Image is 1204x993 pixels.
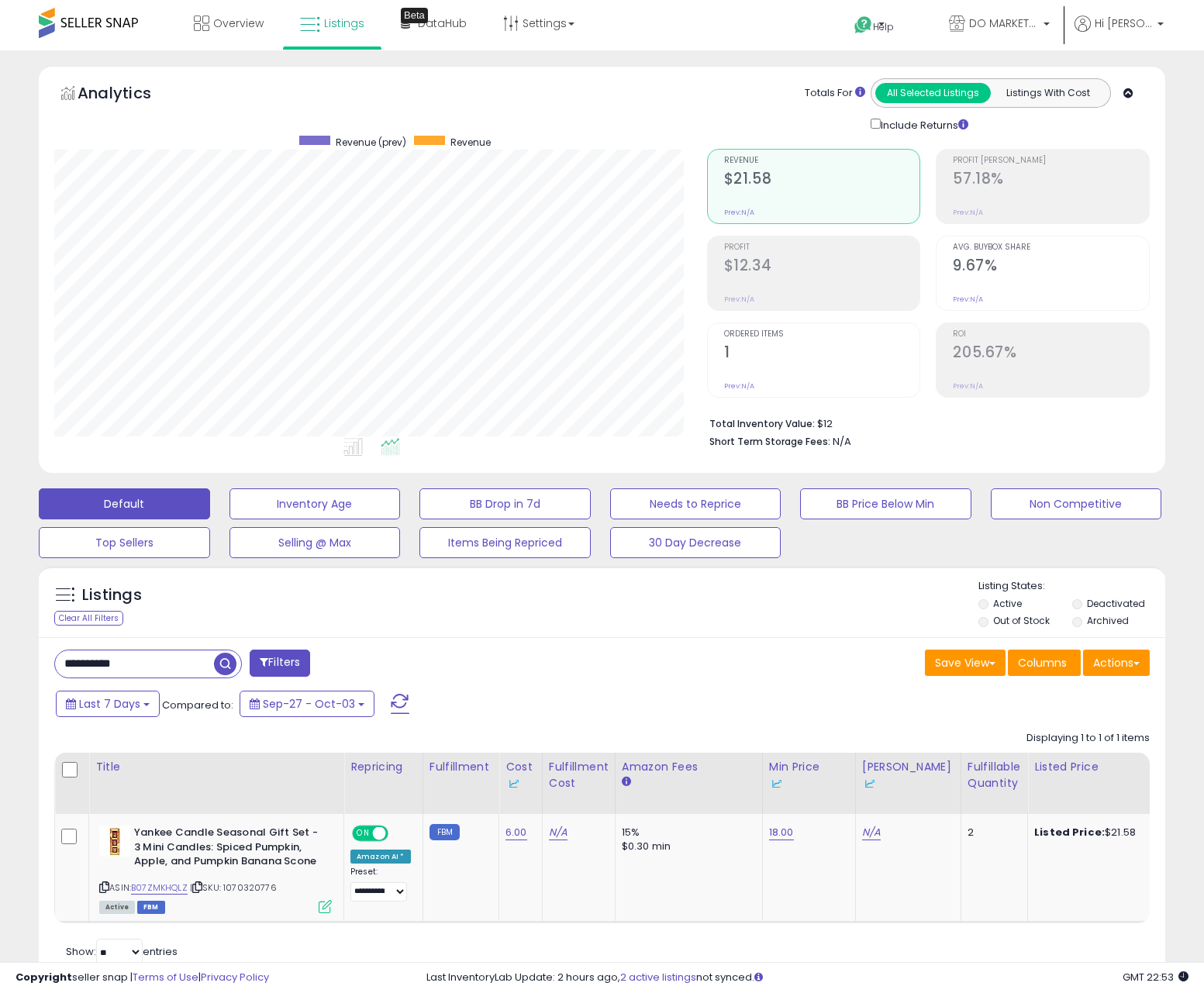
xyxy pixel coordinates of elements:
button: Save View [925,650,1006,676]
span: | SKU: 1070320776 [190,881,277,894]
span: Sep-27 - Oct-03 [263,696,355,712]
div: Tooltip anchor [401,8,428,23]
span: ROI [953,330,1149,339]
button: Actions [1083,650,1150,676]
span: Profit [PERSON_NAME] [953,157,1149,165]
div: 15% [622,826,750,840]
small: FBM [430,824,460,840]
h5: Analytics [78,82,181,108]
a: Terms of Use [133,970,198,984]
a: N/A [549,825,568,840]
small: Prev: N/A [953,381,983,391]
div: ASIN: [99,826,332,912]
img: InventoryLab Logo [769,776,785,791]
h2: 57.18% [953,170,1149,191]
button: Selling @ Max [229,527,401,558]
span: Last 7 Days [79,696,140,712]
button: Columns [1008,650,1081,676]
span: Help [873,20,894,33]
div: Some or all of the values in this column are provided from Inventory Lab. [769,775,849,791]
span: Hi [PERSON_NAME] [1095,16,1153,31]
button: Filters [250,650,310,677]
button: 30 Day Decrease [610,527,781,558]
label: Out of Stock [993,614,1050,627]
a: 6.00 [505,825,527,840]
img: 41UF7MDAGnL._SL40_.jpg [99,826,130,857]
h2: 9.67% [953,257,1149,278]
a: 2 active listings [620,970,696,984]
span: Overview [213,16,264,31]
strong: Copyright [16,970,72,984]
h2: 205.67% [953,343,1149,364]
span: Compared to: [162,698,233,712]
b: Short Term Storage Fees: [709,435,830,448]
div: Title [95,759,337,775]
a: 18.00 [769,825,794,840]
span: Avg. Buybox Share [953,243,1149,252]
div: $0.30 min [622,840,750,853]
span: Revenue [450,136,491,149]
b: Listed Price: [1034,825,1105,840]
button: Items Being Repriced [419,527,591,558]
span: Ordered Items [724,330,920,339]
div: Fulfillment [430,759,492,775]
div: Totals For [805,86,865,101]
div: $21.58 [1034,826,1163,840]
span: Listings [324,16,364,31]
button: Inventory Age [229,488,401,519]
div: Preset: [350,867,411,902]
span: DataHub [418,16,467,31]
h2: $12.34 [724,257,920,278]
img: InventoryLab Logo [862,776,878,791]
button: Top Sellers [39,527,210,558]
span: All listings currently available for purchase on Amazon [99,901,135,914]
button: BB Drop in 7d [419,488,591,519]
label: Archived [1087,614,1129,627]
h5: Listings [82,584,142,606]
a: Hi [PERSON_NAME] [1075,16,1164,50]
small: Prev: N/A [724,208,754,217]
span: Revenue (prev) [336,136,406,149]
i: Get Help [854,16,873,35]
li: $12 [709,413,1138,432]
div: Last InventoryLab Update: 2 hours ago, not synced. [426,971,1188,985]
span: Show: entries [66,944,178,959]
a: B07ZMKHQLZ [131,881,188,895]
p: Listing States: [978,579,1165,594]
div: Clear All Filters [54,611,123,626]
small: Amazon Fees. [622,775,631,789]
div: Include Returns [859,116,987,133]
span: N/A [833,434,851,449]
button: Last 7 Days [56,691,160,717]
h2: $21.58 [724,170,920,191]
div: seller snap | | [16,971,269,985]
button: All Selected Listings [875,83,991,103]
div: Repricing [350,759,416,775]
div: Some or all of the values in this column are provided from Inventory Lab. [862,775,954,791]
button: Sep-27 - Oct-03 [240,691,374,717]
div: Listed Price [1034,759,1168,775]
span: OFF [386,827,411,840]
span: Profit [724,243,920,252]
span: Columns [1018,655,1067,671]
small: Prev: N/A [953,208,983,217]
div: Fulfillable Quantity [968,759,1021,791]
div: [PERSON_NAME] [862,759,954,791]
label: Deactivated [1087,597,1145,610]
button: Default [39,488,210,519]
a: N/A [862,825,881,840]
small: Prev: N/A [724,381,754,391]
a: Help [842,4,924,50]
small: Prev: N/A [953,295,983,304]
button: Non Competitive [991,488,1162,519]
small: Prev: N/A [724,295,754,304]
span: 2025-10-11 22:53 GMT [1123,970,1188,984]
button: Needs to Reprice [610,488,781,519]
span: ON [354,827,373,840]
a: Privacy Policy [201,970,269,984]
label: Active [993,597,1022,610]
button: BB Price Below Min [800,488,971,519]
b: Yankee Candle Seasonal Gift Set - 3 Mini Candles: Spiced Pumpkin, Apple, and Pumpkin Banana Scone [134,826,323,873]
div: Min Price [769,759,849,791]
div: Some or all of the values in this column are provided from Inventory Lab. [505,775,536,791]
